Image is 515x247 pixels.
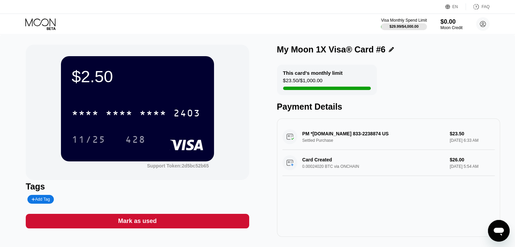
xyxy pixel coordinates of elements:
[26,214,249,228] div: Mark as used
[445,3,466,10] div: EN
[72,67,203,86] div: $2.50
[441,18,463,30] div: $0.00Moon Credit
[277,102,500,112] div: Payment Details
[381,18,427,23] div: Visa Monthly Spend Limit
[277,45,386,54] div: My Moon 1X Visa® Card #6
[120,131,151,148] div: 428
[27,195,54,204] div: Add Tag
[441,18,463,25] div: $0.00
[466,3,490,10] div: FAQ
[452,4,458,9] div: EN
[441,25,463,30] div: Moon Credit
[283,77,323,87] div: $23.50 / $1,000.00
[481,4,490,9] div: FAQ
[67,131,111,148] div: 11/25
[72,135,106,146] div: 11/25
[381,18,427,30] div: Visa Monthly Spend Limit$29.99/$4,000.00
[283,70,343,76] div: This card’s monthly limit
[125,135,146,146] div: 428
[31,197,50,202] div: Add Tag
[118,217,157,225] div: Mark as used
[147,163,209,169] div: Support Token: 2d5bc52b65
[26,182,249,192] div: Tags
[389,24,419,28] div: $29.99 / $4,000.00
[147,163,209,169] div: Support Token:2d5bc52b65
[173,109,200,119] div: 2403
[488,220,510,242] iframe: Button to launch messaging window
